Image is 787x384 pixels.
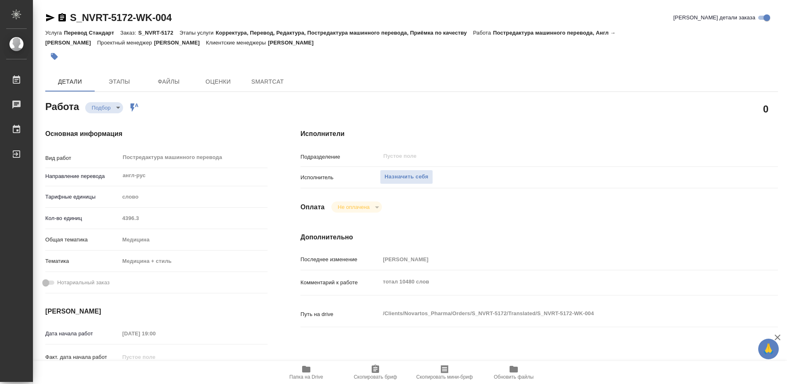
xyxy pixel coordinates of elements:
[289,374,323,380] span: Папка на Drive
[64,30,120,36] p: Перевод Стандарт
[248,77,287,87] span: SmartCat
[300,310,380,318] p: Путь на drive
[410,361,479,384] button: Скопировать мини-бриф
[179,30,216,36] p: Этапы услуги
[97,40,154,46] p: Проектный менеджер
[673,14,755,22] span: [PERSON_NAME] детали заказа
[268,40,320,46] p: [PERSON_NAME]
[300,153,380,161] p: Подразделение
[380,170,433,184] button: Назначить себя
[45,154,119,162] p: Вид работ
[119,212,268,224] input: Пустое поле
[380,307,738,321] textarea: /Clients/Novartos_Pharma/Orders/S_NVRT-5172/Translated/S_NVRT-5172-WK-004
[331,201,382,213] div: Подбор
[206,40,268,46] p: Клиентские менеджеры
[119,233,268,247] div: Медицина
[138,30,179,36] p: S_NVRT-5172
[50,77,90,87] span: Детали
[45,172,119,180] p: Направление перевода
[272,361,341,384] button: Папка на Drive
[300,255,380,264] p: Последнее изменение
[149,77,189,87] span: Файлы
[45,236,119,244] p: Общая тематика
[300,202,325,212] h4: Оплата
[494,374,534,380] span: Обновить файлы
[45,257,119,265] p: Тематика
[473,30,493,36] p: Работа
[300,129,778,139] h4: Исполнители
[85,102,123,113] div: Подбор
[119,254,268,268] div: Медицина + стиль
[45,13,55,23] button: Скопировать ссылку для ЯМессенджера
[382,151,719,161] input: Пустое поле
[763,102,768,116] h2: 0
[57,279,109,287] span: Нотариальный заказ
[45,30,64,36] p: Услуга
[300,279,380,287] p: Комментарий к работе
[119,190,268,204] div: слово
[119,328,191,340] input: Пустое поле
[45,307,268,316] h4: [PERSON_NAME]
[479,361,548,384] button: Обновить файлы
[154,40,206,46] p: [PERSON_NAME]
[120,30,138,36] p: Заказ:
[45,98,79,113] h2: Работа
[119,351,191,363] input: Пустое поле
[45,129,268,139] h4: Основная информация
[380,275,738,289] textarea: тотал 10480 слов
[45,193,119,201] p: Тарифные единицы
[300,173,380,182] p: Исполнитель
[416,374,473,380] span: Скопировать мини-бриф
[335,204,372,211] button: Не оплачена
[100,77,139,87] span: Этапы
[89,104,113,111] button: Подбор
[45,330,119,338] p: Дата начала работ
[57,13,67,23] button: Скопировать ссылку
[384,172,428,182] span: Назначить себя
[216,30,473,36] p: Корректура, Перевод, Редактура, Постредактура машинного перевода, Приёмка по качеству
[70,12,172,23] a: S_NVRT-5172-WK-004
[380,253,738,265] input: Пустое поле
[761,340,775,358] span: 🙏
[45,214,119,222] p: Кол-во единиц
[341,361,410,384] button: Скопировать бриф
[45,47,63,66] button: Добавить тэг
[758,339,779,359] button: 🙏
[354,374,397,380] span: Скопировать бриф
[300,232,778,242] h4: Дополнительно
[198,77,238,87] span: Оценки
[45,353,119,361] p: Факт. дата начала работ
